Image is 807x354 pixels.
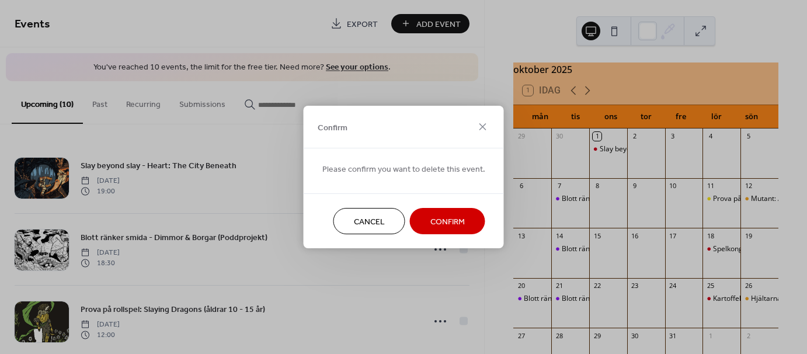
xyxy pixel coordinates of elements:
[430,216,465,228] span: Confirm
[333,208,405,234] button: Cancel
[318,122,347,134] span: Confirm
[410,208,485,234] button: Confirm
[322,164,485,176] span: Please confirm you want to delete this event.
[354,216,385,228] span: Cancel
